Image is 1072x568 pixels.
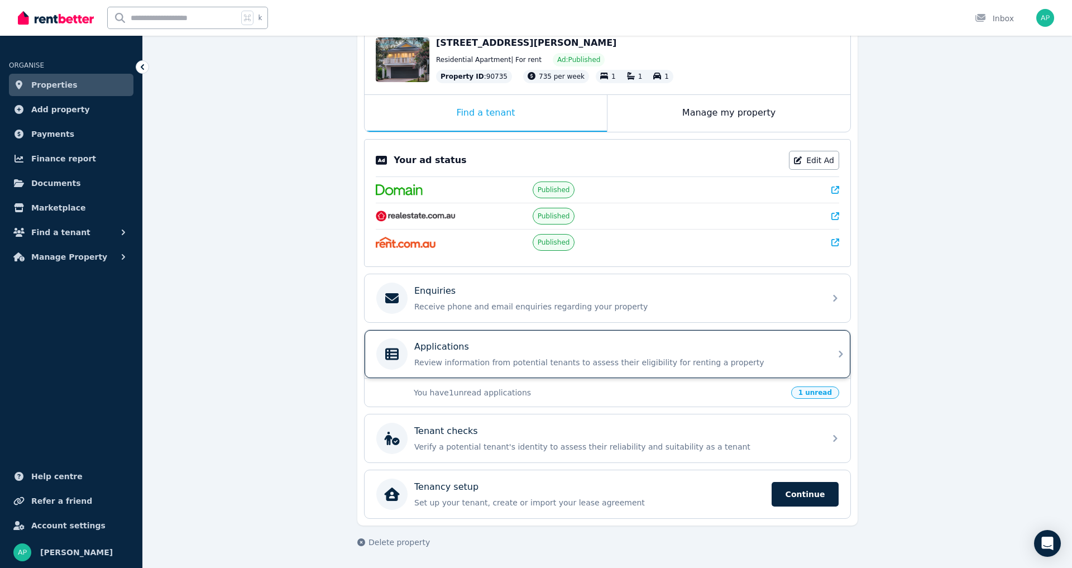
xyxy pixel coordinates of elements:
div: : 90735 [436,70,512,83]
img: RealEstate.com.au [376,211,456,222]
span: Residential Apartment | For rent [436,55,542,64]
button: Manage Property [9,246,133,268]
span: Published [538,185,570,194]
a: Tenancy setupSet up your tenant, create or import your lease agreementContinue [365,470,850,518]
p: Receive phone and email enquiries regarding your property [414,301,819,312]
a: Tenant checksVerify a potential tenant's identity to assess their reliability and suitability as ... [365,414,850,462]
span: Payments [31,127,74,141]
span: 1 [638,73,643,80]
span: Property ID [441,72,484,81]
img: Aurora Pagonis [13,543,31,561]
img: Domain.com.au [376,184,423,195]
span: Account settings [31,519,106,532]
a: Add property [9,98,133,121]
span: 1 [611,73,616,80]
a: Refer a friend [9,490,133,512]
span: Refer a friend [31,494,92,508]
a: Documents [9,172,133,194]
a: Edit Ad [789,151,839,170]
a: Payments [9,123,133,145]
p: Your ad status [394,154,466,167]
span: 1 unread [791,386,839,399]
a: Properties [9,74,133,96]
p: Verify a potential tenant's identity to assess their reliability and suitability as a tenant [414,441,819,452]
p: Tenant checks [414,424,478,438]
p: Tenancy setup [414,480,478,494]
img: Rent.com.au [376,237,435,248]
span: Manage Property [31,250,107,264]
span: Help centre [31,470,83,483]
span: Properties [31,78,78,92]
p: Review information from potential tenants to assess their eligibility for renting a property [414,357,819,368]
span: Delete property [368,537,430,548]
a: ApplicationsReview information from potential tenants to assess their eligibility for renting a p... [365,330,850,378]
span: [PERSON_NAME] [40,546,113,559]
div: Open Intercom Messenger [1034,530,1061,557]
p: Applications [414,340,469,354]
img: Aurora Pagonis [1036,9,1054,27]
span: Ad: Published [557,55,600,64]
span: Continue [772,482,839,507]
span: 1 [664,73,669,80]
a: Finance report [9,147,133,170]
span: k [258,13,262,22]
div: Inbox [975,13,1014,24]
a: EnquiriesReceive phone and email enquiries regarding your property [365,274,850,322]
p: You have 1 unread applications [414,387,784,398]
span: Find a tenant [31,226,90,239]
span: Add property [31,103,90,116]
span: ORGANISE [9,61,44,69]
button: Find a tenant [9,221,133,244]
p: Enquiries [414,284,456,298]
span: Documents [31,176,81,190]
img: RentBetter [18,9,94,26]
span: Marketplace [31,201,85,214]
span: Published [538,212,570,221]
a: Marketplace [9,197,133,219]
button: Delete property [357,537,430,548]
a: Account settings [9,514,133,537]
span: Finance report [31,152,96,165]
p: Set up your tenant, create or import your lease agreement [414,497,765,508]
span: Published [538,238,570,247]
span: [STREET_ADDRESS][PERSON_NAME] [436,37,616,48]
div: Manage my property [607,95,850,132]
span: 735 per week [539,73,585,80]
a: Help centre [9,465,133,488]
div: Find a tenant [365,95,607,132]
